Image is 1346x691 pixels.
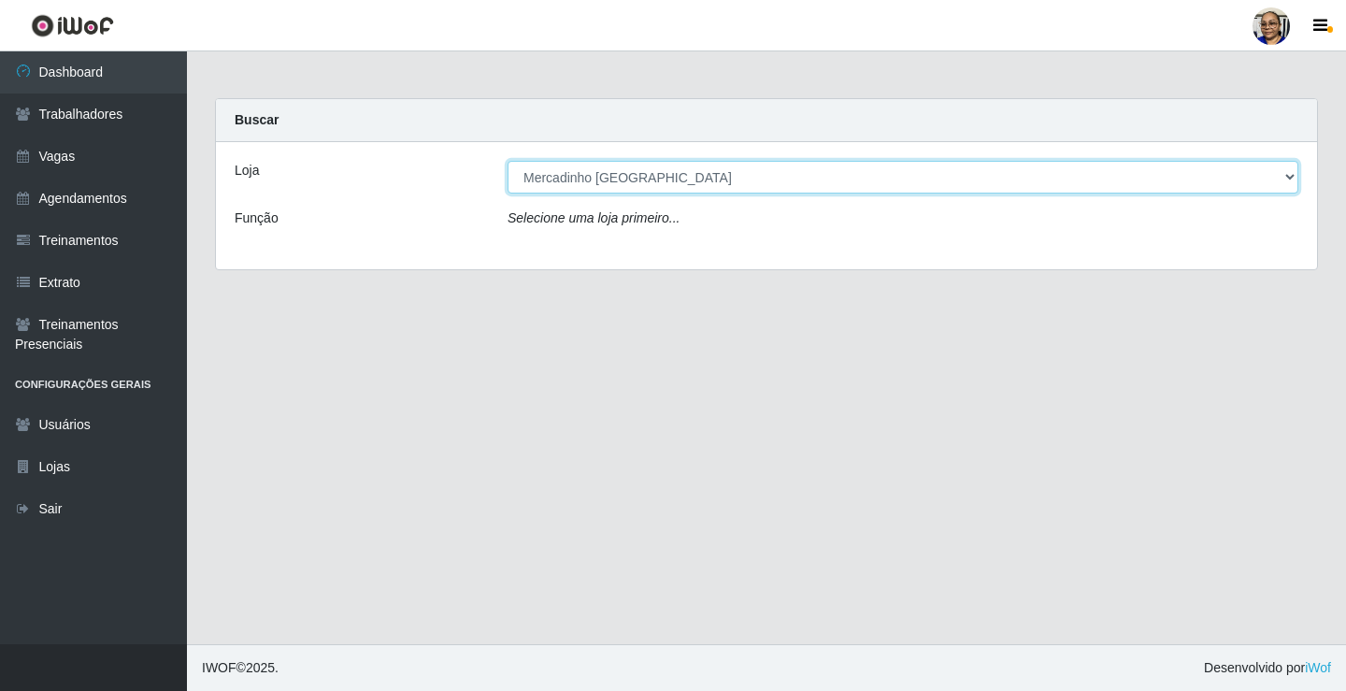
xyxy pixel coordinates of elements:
i: Selecione uma loja primeiro... [508,210,680,225]
a: iWof [1305,660,1331,675]
label: Função [235,209,279,228]
span: Desenvolvido por [1204,658,1331,678]
strong: Buscar [235,112,279,127]
span: © 2025 . [202,658,279,678]
img: CoreUI Logo [31,14,114,37]
span: IWOF [202,660,236,675]
label: Loja [235,161,259,180]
